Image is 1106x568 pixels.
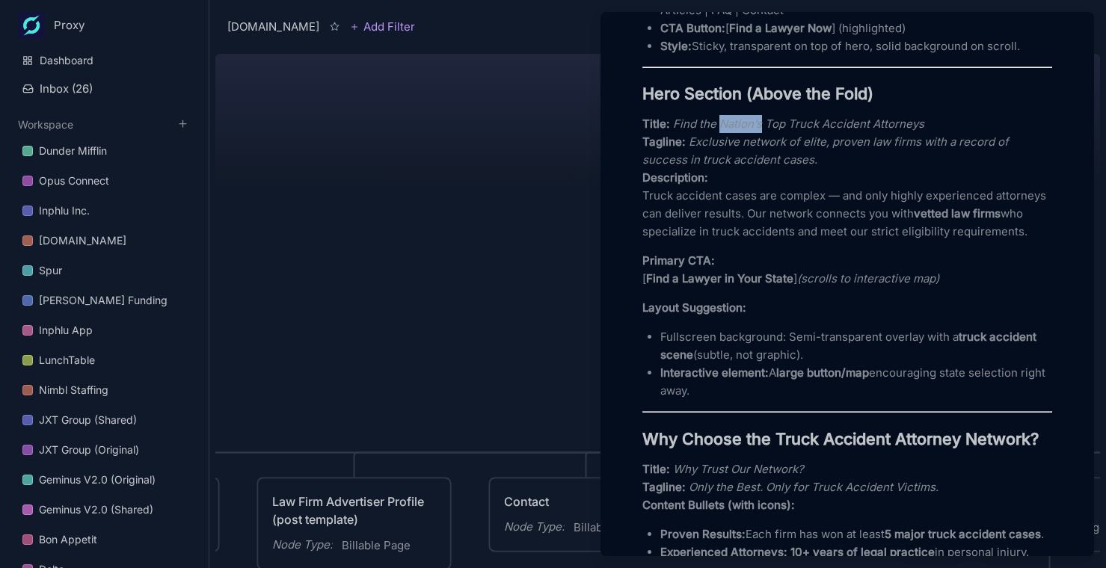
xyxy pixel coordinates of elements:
strong: Tagline: [642,135,686,149]
strong: Layout Suggestion: [642,300,746,315]
strong: 5 major truck accident cases [885,527,1041,541]
strong: Style: [660,39,692,53]
strong: Primary CTA: [642,253,715,268]
strong: Title: [642,117,670,131]
strong: Find a Lawyer in Your State [646,271,793,285]
em: Exclusive network of elite, proven law firms with a record of success in truck accident cases. [642,135,1012,167]
strong: Tagline: [642,480,686,494]
strong: large button/map [776,365,869,380]
em: (scrolls to interactive map) [797,271,939,285]
p: Sticky, transparent on top of hero, solid background on scroll. [660,37,1052,55]
p: Each firm has won at least . [660,525,1052,543]
strong: 10+ years of legal practice [790,545,935,559]
p: [ ] (highlighted) [660,19,1052,37]
strong: Hero Section (Above the Fold) [642,84,873,103]
strong: Interactive element: [660,365,769,380]
em: Only the Best. Only for Truck Accident Victims. [689,480,938,494]
strong: Why Choose the Truck Accident Attorney Network? [642,429,1039,448]
strong: CTA Button: [660,21,725,35]
strong: Content Bullets (with icons): [642,498,795,512]
p: A encouraging state selection right away. [660,364,1052,400]
p: [ ] [642,252,1052,288]
strong: Description: [642,170,708,185]
strong: Title: [642,462,670,476]
strong: Proven Results: [660,527,746,541]
strong: Experienced Attorneys: [660,545,787,559]
p: in personal injury. [660,543,1052,561]
p: Fullscreen background: Semi-transparent overlay with a (subtle, not graphic). [660,328,1052,364]
p: Truck accident cases are complex — and only highly experienced attorneys can deliver results. Our... [642,115,1052,241]
strong: vetted law firms [914,206,1001,220]
em: Find the Nation’s Top Truck Accident Attorneys [673,117,924,131]
em: Why Trust Our Network? [673,462,804,476]
strong: Find a Lawyer Now [729,21,832,35]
